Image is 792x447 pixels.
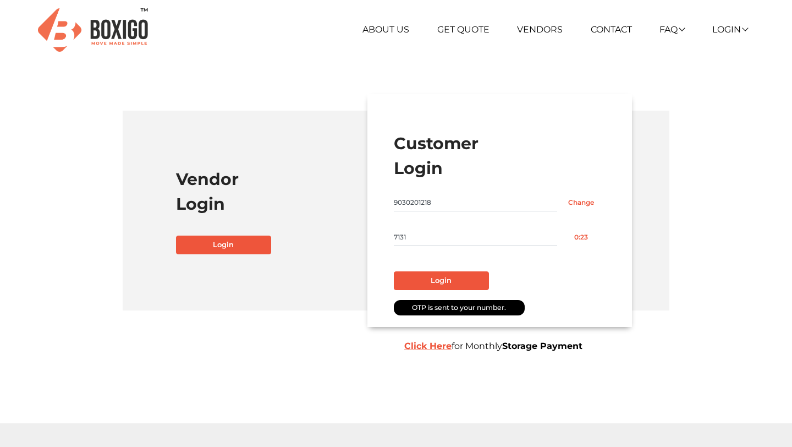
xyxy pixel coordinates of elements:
input: Mobile No [394,194,557,211]
a: Login [176,236,271,254]
div: OTP is sent to your number. [394,300,525,315]
div: for Monthly [396,340,710,353]
button: Login [394,271,489,290]
a: Vendors [517,24,563,35]
input: Enter OTP [394,228,557,246]
a: FAQ [659,24,684,35]
a: Get Quote [437,24,490,35]
button: 0:23 [557,228,606,246]
a: Click Here [404,341,452,351]
a: About Us [362,24,409,35]
h1: Customer Login [394,131,606,181]
img: Boxigo [38,8,148,52]
a: Login [712,24,747,35]
b: Storage Payment [502,341,582,351]
h1: Vendor Login [176,167,388,216]
a: Contact [591,24,632,35]
input: Change [557,194,606,211]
